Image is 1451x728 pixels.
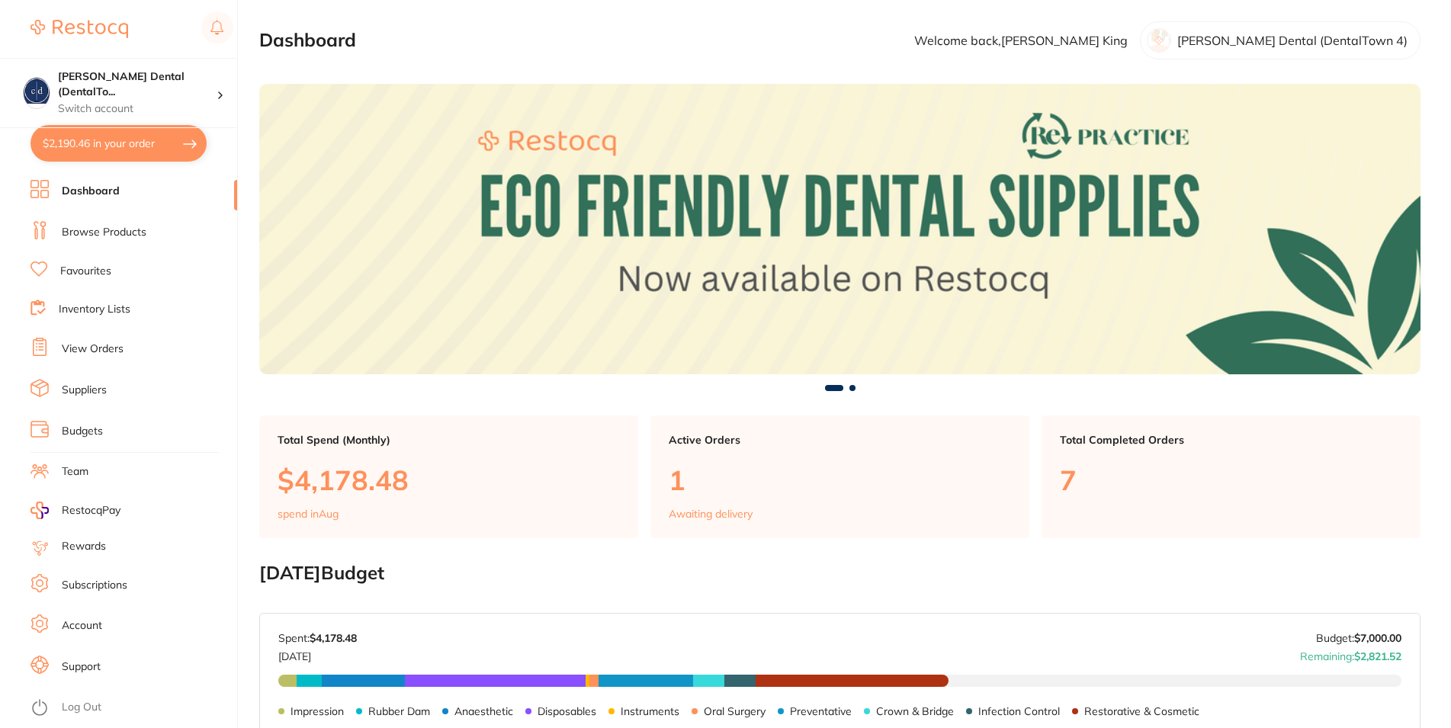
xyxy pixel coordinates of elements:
[1316,632,1401,644] p: Budget:
[1084,705,1199,717] p: Restorative & Cosmetic
[278,508,339,520] p: spend in Aug
[30,20,128,38] img: Restocq Logo
[1354,631,1401,645] strong: $7,000.00
[259,30,356,51] h2: Dashboard
[291,705,344,717] p: Impression
[58,101,217,117] p: Switch account
[62,539,106,554] a: Rewards
[1177,34,1408,47] p: [PERSON_NAME] Dental (DentalTown 4)
[310,631,357,645] strong: $4,178.48
[278,464,620,495] p: $4,178.48
[62,342,124,357] a: View Orders
[30,502,49,519] img: RestocqPay
[1300,644,1401,662] p: Remaining:
[669,508,753,520] p: Awaiting delivery
[621,705,679,717] p: Instruments
[30,696,233,720] button: Log Out
[62,225,146,240] a: Browse Products
[30,125,207,162] button: $2,190.46 in your order
[60,264,111,279] a: Favourites
[62,503,120,518] span: RestocqPay
[1060,464,1402,495] p: 7
[58,69,217,99] h4: Crotty Dental (DentalTown 4)
[978,705,1060,717] p: Infection Control
[278,434,620,446] p: Total Spend (Monthly)
[278,632,357,644] p: Spent:
[62,618,102,633] a: Account
[876,705,954,717] p: Crown & Bridge
[454,705,513,717] p: Anaesthetic
[30,502,120,519] a: RestocqPay
[62,424,103,439] a: Budgets
[669,464,1011,495] p: 1
[59,302,130,317] a: Inventory Lists
[62,700,101,715] a: Log Out
[62,659,101,675] a: Support
[62,383,107,398] a: Suppliers
[259,563,1421,584] h2: [DATE] Budget
[259,415,638,539] a: Total Spend (Monthly)$4,178.48spend inAug
[1060,434,1402,446] p: Total Completed Orders
[259,84,1421,374] img: Dashboard
[62,184,120,199] a: Dashboard
[704,705,766,717] p: Oral Surgery
[30,11,128,47] a: Restocq Logo
[1354,649,1401,663] strong: $2,821.52
[538,705,596,717] p: Disposables
[62,464,88,479] a: Team
[790,705,852,717] p: Preventative
[278,644,357,662] p: [DATE]
[914,34,1128,47] p: Welcome back, [PERSON_NAME] King
[650,415,1029,539] a: Active Orders1Awaiting delivery
[368,705,430,717] p: Rubber Dam
[1042,415,1421,539] a: Total Completed Orders7
[669,434,1011,446] p: Active Orders
[24,78,50,104] img: Crotty Dental (DentalTown 4)
[62,578,127,593] a: Subscriptions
